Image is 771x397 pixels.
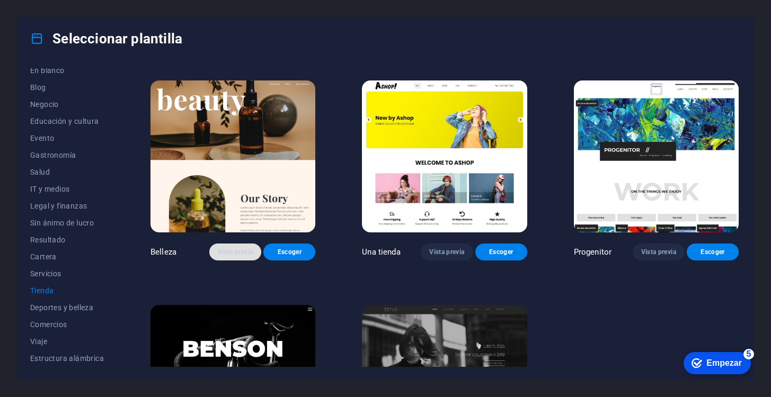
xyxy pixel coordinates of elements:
[30,236,66,244] font: Resultado
[30,66,104,75] span: En blanco
[5,5,73,28] div: Empezar Quedan 5 elementos, 0 % completado
[30,96,104,113] button: Negocio
[30,265,104,282] button: Servicios
[30,100,59,109] font: Negocio
[209,243,261,260] button: Vista previa
[218,248,253,256] font: Vista previa
[30,79,104,96] button: Blog
[30,30,182,47] h4: Seleccionar plantilla
[30,303,104,312] span: Deportes y belleza
[30,248,104,265] button: Cartera
[30,286,104,295] span: Tienda
[475,243,527,260] button: Escoger
[687,243,739,260] button: Escoger
[28,12,64,21] font: Empezar
[30,214,104,231] button: Sin ánimo de lucro
[362,247,400,257] font: Una tienda
[30,181,104,197] button: IT y medios
[30,316,104,333] button: Comercios
[30,252,57,261] font: Cartera
[30,168,104,176] span: Salud
[30,117,104,125] span: Educación y cultura
[574,80,739,232] img: Progenitor
[30,151,104,159] span: Gastronomía
[30,354,104,363] font: Estructura alámbrica
[30,320,104,329] span: Comercios
[701,248,724,256] font: Escoger
[489,248,513,256] font: Escoger
[278,248,302,256] font: Escoger
[641,248,676,256] font: Vista previa
[30,350,104,367] button: Estructura alámbrica
[30,147,104,164] button: Gastronomía
[362,80,527,232] img: Una tienda
[421,243,473,260] button: Vista previa
[30,269,104,278] span: Servicios
[429,248,464,256] font: Vista previa
[150,80,315,232] img: Belleza
[30,231,104,248] button: Resultado
[30,333,104,350] button: Viaje
[30,62,104,79] button: En blanco
[263,243,315,260] button: Escoger
[30,185,104,193] span: IT y medios
[30,197,104,214] button: Legal y finanzas
[30,282,104,299] button: Tienda
[30,202,104,210] span: Legal y finanzas
[30,337,104,346] span: Viaje
[30,164,104,181] button: Salud
[150,247,176,257] font: Belleza
[574,247,612,257] font: Progenitor
[30,130,104,147] button: Evento
[30,113,104,130] button: Educación y cultura
[30,299,104,316] button: Deportes y belleza
[30,134,54,142] font: Evento
[633,243,685,260] button: Vista previa
[68,3,73,12] font: 5
[30,83,46,92] font: Blog
[30,219,104,227] span: Sin ánimo de lucro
